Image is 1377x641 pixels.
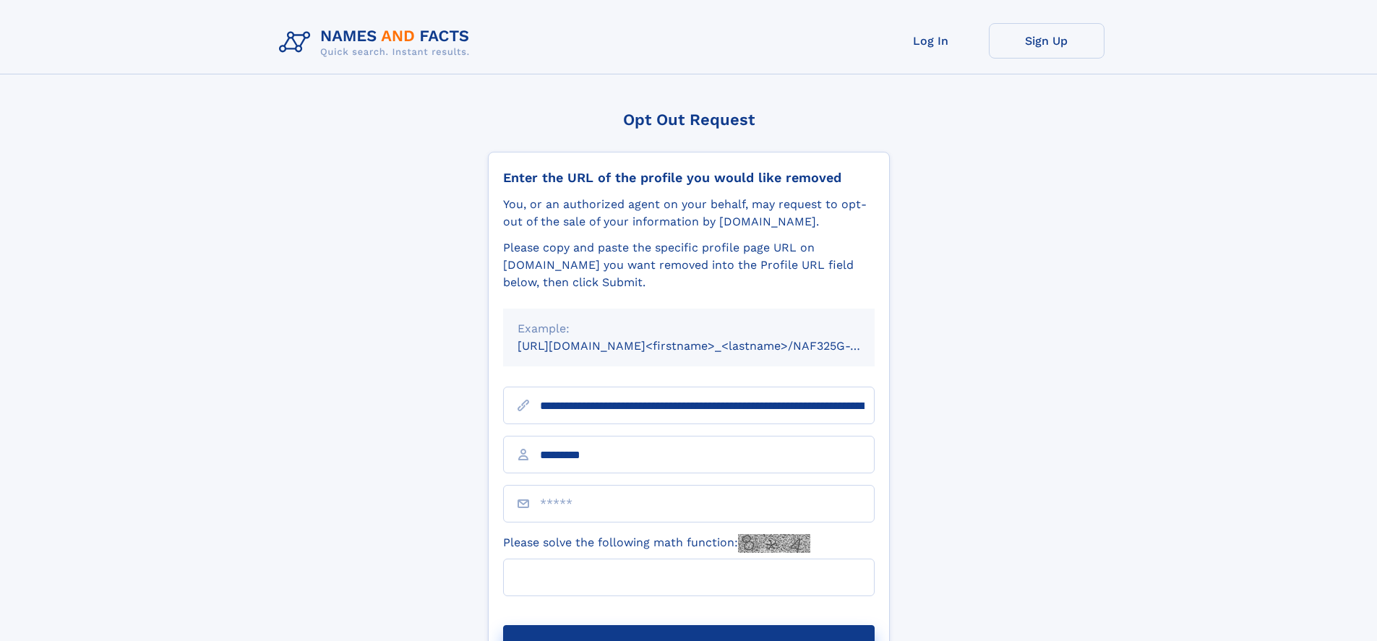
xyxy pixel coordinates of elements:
div: Opt Out Request [488,111,890,129]
small: [URL][DOMAIN_NAME]<firstname>_<lastname>/NAF325G-xxxxxxxx [518,339,902,353]
img: Logo Names and Facts [273,23,481,62]
div: Example: [518,320,860,337]
label: Please solve the following math function: [503,534,810,553]
a: Log In [873,23,989,59]
div: Please copy and paste the specific profile page URL on [DOMAIN_NAME] you want removed into the Pr... [503,239,875,291]
div: You, or an authorized agent on your behalf, may request to opt-out of the sale of your informatio... [503,196,875,231]
div: Enter the URL of the profile you would like removed [503,170,875,186]
a: Sign Up [989,23,1104,59]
